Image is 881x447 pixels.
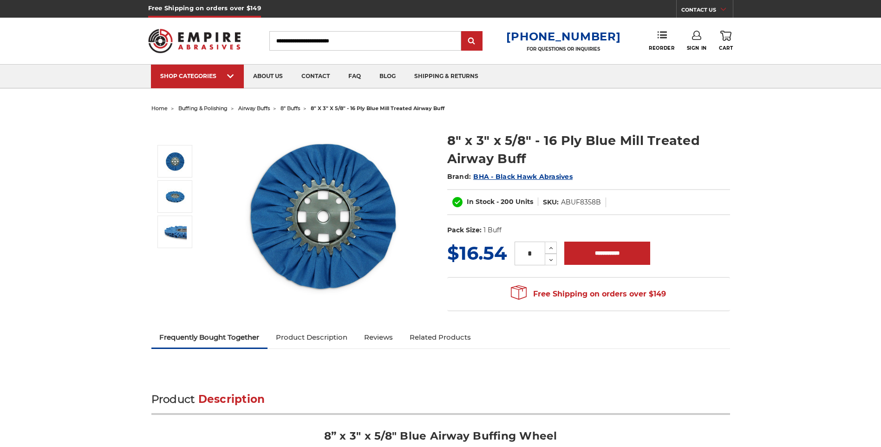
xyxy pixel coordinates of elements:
[447,172,471,181] span: Brand:
[151,327,268,348] a: Frequently Bought Together
[516,197,533,206] span: Units
[405,65,488,88] a: shipping & returns
[483,225,502,235] dd: 1 Buff
[198,393,265,406] span: Description
[501,197,514,206] span: 200
[496,197,499,206] span: -
[511,285,666,303] span: Free Shipping on orders over $149
[238,105,270,112] a: airway buffs
[163,150,187,173] img: blue mill treated 8 inch airway buffing wheel
[681,5,733,18] a: CONTACT US
[506,46,620,52] p: FOR QUESTIONS OR INQUIRIES
[447,225,482,235] dt: Pack Size:
[244,65,292,88] a: about us
[148,23,241,59] img: Empire Abrasives
[543,197,559,207] dt: SKU:
[447,242,507,264] span: $16.54
[311,105,444,112] span: 8" x 3" x 5/8" - 16 ply blue mill treated airway buff
[292,65,339,88] a: contact
[687,45,707,51] span: Sign In
[463,32,481,51] input: Submit
[163,220,187,243] img: 8" x 3" x 5/8" - 16 Ply Blue Mill Treated Airway Buff
[356,327,401,348] a: Reviews
[467,197,495,206] span: In Stock
[719,31,733,51] a: Cart
[370,65,405,88] a: blog
[151,393,195,406] span: Product
[719,45,733,51] span: Cart
[649,31,674,51] a: Reorder
[561,197,601,207] dd: ABUF8358B
[339,65,370,88] a: faq
[268,327,356,348] a: Product Description
[281,105,300,112] a: 8" buffs
[649,45,674,51] span: Reorder
[447,131,730,168] h1: 8" x 3" x 5/8" - 16 Ply Blue Mill Treated Airway Buff
[160,72,235,79] div: SHOP CATEGORIES
[231,122,417,308] img: blue mill treated 8 inch airway buffing wheel
[401,327,479,348] a: Related Products
[151,105,168,112] a: home
[163,185,187,208] img: 8 inch airway buffing wheel with blue treatment
[473,172,573,181] a: BHA - Black Hawk Abrasives
[178,105,228,112] a: buffing & polishing
[506,30,620,43] a: [PHONE_NUMBER]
